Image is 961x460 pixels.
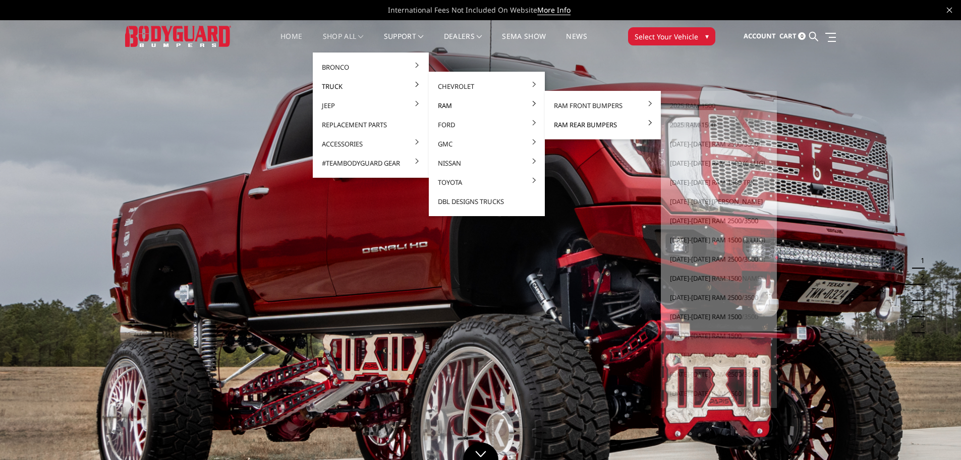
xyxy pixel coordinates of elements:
[915,317,925,333] button: 5 of 5
[433,77,541,96] a: Chevrolet
[566,33,587,53] a: News
[317,115,425,134] a: Replacement Parts
[665,192,773,211] a: [DATE]-[DATE] [PERSON_NAME]
[635,31,698,42] span: Select Your Vehicle
[665,365,773,384] a: [DATE]-[DATE] Ram 2500/3500
[665,249,773,269] a: [DATE]-[DATE] Ram 2500/3500
[915,301,925,317] button: 4 of 5
[433,192,541,211] a: DBL Designs Trucks
[665,230,773,249] a: [DATE]-[DATE] Ram 1500 (5 lug)
[744,31,776,40] span: Account
[665,96,773,115] a: 2025 Ram 1500
[444,33,482,53] a: Dealers
[433,173,541,192] a: Toyota
[665,288,773,307] a: [DATE]-[DATE] Ram 2500/3500
[665,326,773,345] a: [DATE]-[DATE] Ram 1500
[433,96,541,115] a: Ram
[317,96,425,115] a: Jeep
[744,23,776,50] a: Account
[915,252,925,269] button: 1 of 5
[665,154,773,173] a: [DATE]-[DATE] Ram 1500 (6 lug)
[665,211,773,230] a: [DATE]-[DATE] Ram 2500/3500
[125,26,231,46] img: BODYGUARD BUMPERS
[433,154,541,173] a: Nissan
[779,23,806,50] a: Cart 0
[537,5,571,15] a: More Info
[433,134,541,154] a: GMC
[915,269,925,285] button: 2 of 5
[665,269,773,288] a: [DATE]-[DATE] Ram 1500
[665,173,773,192] a: [DATE]-[DATE] Ram 1500 TRX
[549,96,657,115] a: Ram Front Bumpers
[665,115,773,134] a: 2025 Ram 1500
[280,33,302,53] a: Home
[779,31,797,40] span: Cart
[317,134,425,154] a: Accessories
[915,285,925,301] button: 3 of 5
[665,345,773,365] a: [DATE]-[DATE] Ram 2500/3500
[549,115,657,134] a: Ram Rear Bumpers
[665,384,773,403] a: [DATE]-[DATE] Ram 1500
[317,58,425,77] a: Bronco
[628,27,715,45] button: Select Your Vehicle
[502,33,546,53] a: SEMA Show
[323,33,364,53] a: shop all
[384,33,424,53] a: Support
[665,134,773,154] a: [DATE]-[DATE] Ram 2500/3500
[433,115,541,134] a: Ford
[798,32,806,40] span: 0
[317,154,425,173] a: #TeamBodyguard Gear
[705,31,709,41] span: ▾
[665,307,773,326] a: [DATE]-[DATE] Ram 1500
[317,77,425,96] a: Truck
[463,442,498,460] a: Click to Down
